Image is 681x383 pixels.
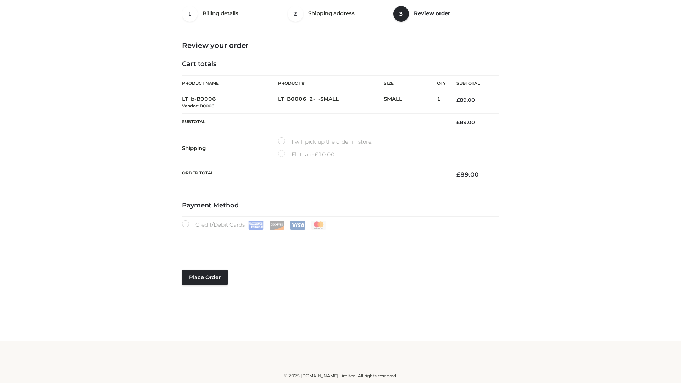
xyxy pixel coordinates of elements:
label: Flat rate: [278,150,335,159]
img: Discover [269,221,284,230]
h4: Payment Method [182,202,499,210]
label: I will pick up the order in store. [278,137,372,146]
small: Vendor: B0006 [182,103,214,109]
th: Product # [278,75,384,91]
th: Shipping [182,131,278,165]
img: Mastercard [311,221,326,230]
img: Amex [248,221,264,230]
bdi: 89.00 [456,97,475,103]
td: LT_B0006_2-_-SMALL [278,91,384,114]
th: Subtotal [182,113,446,131]
h3: Review your order [182,41,499,50]
div: © 2025 [DOMAIN_NAME] Limited. All rights reserved. [105,372,576,379]
bdi: 10.00 [315,151,335,158]
span: £ [456,97,460,103]
iframe: Secure payment input frame [181,228,498,254]
th: Size [384,76,433,91]
h4: Cart totals [182,60,499,68]
img: Visa [290,221,305,230]
bdi: 89.00 [456,119,475,126]
bdi: 89.00 [456,171,479,178]
label: Credit/Debit Cards [182,220,327,230]
td: 1 [437,91,446,114]
span: £ [456,171,460,178]
span: £ [315,151,318,158]
th: Subtotal [446,76,499,91]
td: SMALL [384,91,437,114]
button: Place order [182,270,228,285]
span: £ [456,119,460,126]
th: Order Total [182,165,446,184]
td: LT_b-B0006 [182,91,278,114]
th: Qty [437,75,446,91]
th: Product Name [182,75,278,91]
